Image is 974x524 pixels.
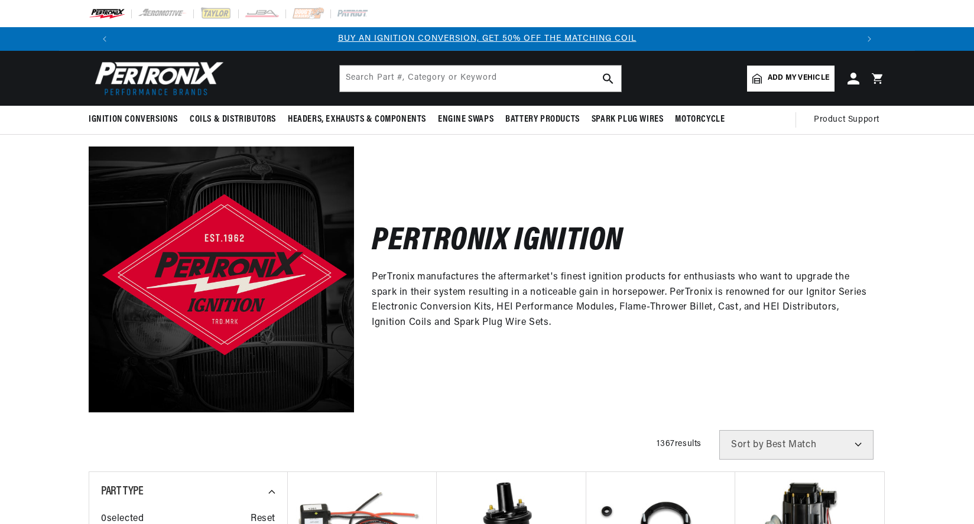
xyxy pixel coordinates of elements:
[719,430,874,460] select: Sort by
[675,113,725,126] span: Motorcycle
[592,113,664,126] span: Spark Plug Wires
[59,27,915,51] slideshow-component: Translation missing: en.sections.announcements.announcement_bar
[438,113,494,126] span: Engine Swaps
[432,106,499,134] summary: Engine Swaps
[184,106,282,134] summary: Coils & Distributors
[89,147,354,412] img: Pertronix Ignition
[657,440,702,448] span: 1367 results
[586,106,670,134] summary: Spark Plug Wires
[288,113,426,126] span: Headers, Exhausts & Components
[669,106,730,134] summary: Motorcycle
[372,270,868,330] p: PerTronix manufactures the aftermarket's finest ignition products for enthusiasts who want to upg...
[858,27,881,51] button: Translation missing: en.sections.announcements.next_announcement
[89,106,184,134] summary: Ignition Conversions
[93,27,116,51] button: Translation missing: en.sections.announcements.previous_announcement
[116,32,858,45] div: Announcement
[747,66,835,92] a: Add my vehicle
[340,66,621,92] input: Search Part #, Category or Keyword
[190,113,276,126] span: Coils & Distributors
[89,113,178,126] span: Ignition Conversions
[116,32,858,45] div: 1 of 3
[338,34,637,43] a: BUY AN IGNITION CONVERSION, GET 50% OFF THE MATCHING COIL
[814,113,879,126] span: Product Support
[282,106,432,134] summary: Headers, Exhausts & Components
[101,486,143,497] span: Part Type
[372,228,623,256] h2: Pertronix Ignition
[731,440,764,450] span: Sort by
[595,66,621,92] button: search button
[89,58,225,99] img: Pertronix
[505,113,580,126] span: Battery Products
[768,73,829,84] span: Add my vehicle
[814,106,885,134] summary: Product Support
[499,106,586,134] summary: Battery Products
